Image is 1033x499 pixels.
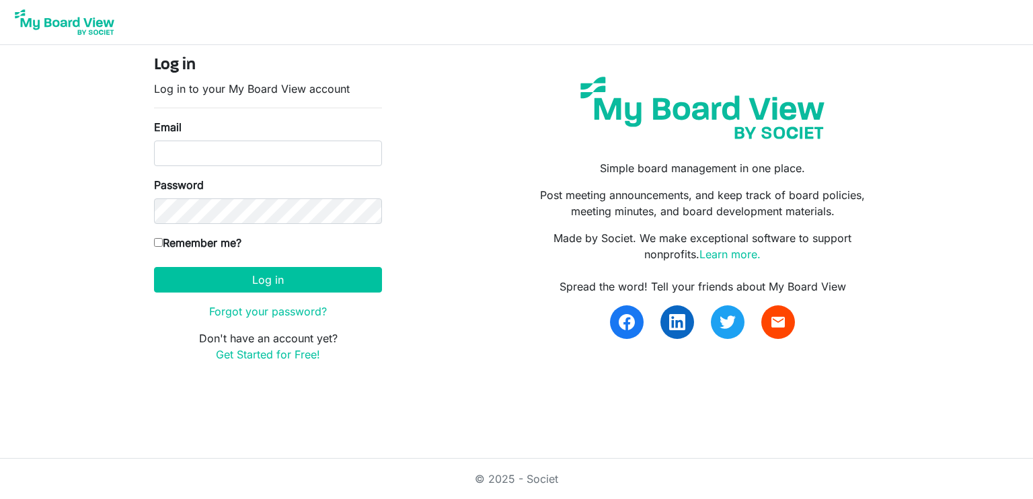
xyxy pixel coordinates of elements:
img: my-board-view-societ.svg [570,67,835,149]
p: Simple board management in one place. [527,160,879,176]
button: Log in [154,267,382,293]
a: Get Started for Free! [216,348,320,361]
div: Spread the word! Tell your friends about My Board View [527,278,879,295]
span: email [770,314,786,330]
p: Log in to your My Board View account [154,81,382,97]
p: Post meeting announcements, and keep track of board policies, meeting minutes, and board developm... [527,187,879,219]
input: Remember me? [154,238,163,247]
a: © 2025 - Societ [475,472,558,486]
a: email [761,305,795,339]
label: Password [154,177,204,193]
h4: Log in [154,56,382,75]
p: Made by Societ. We make exceptional software to support nonprofits. [527,230,879,262]
img: linkedin.svg [669,314,685,330]
a: Forgot your password? [209,305,327,318]
label: Email [154,119,182,135]
img: facebook.svg [619,314,635,330]
label: Remember me? [154,235,241,251]
img: My Board View Logo [11,5,118,39]
img: twitter.svg [720,314,736,330]
p: Don't have an account yet? [154,330,382,362]
a: Learn more. [699,247,761,261]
